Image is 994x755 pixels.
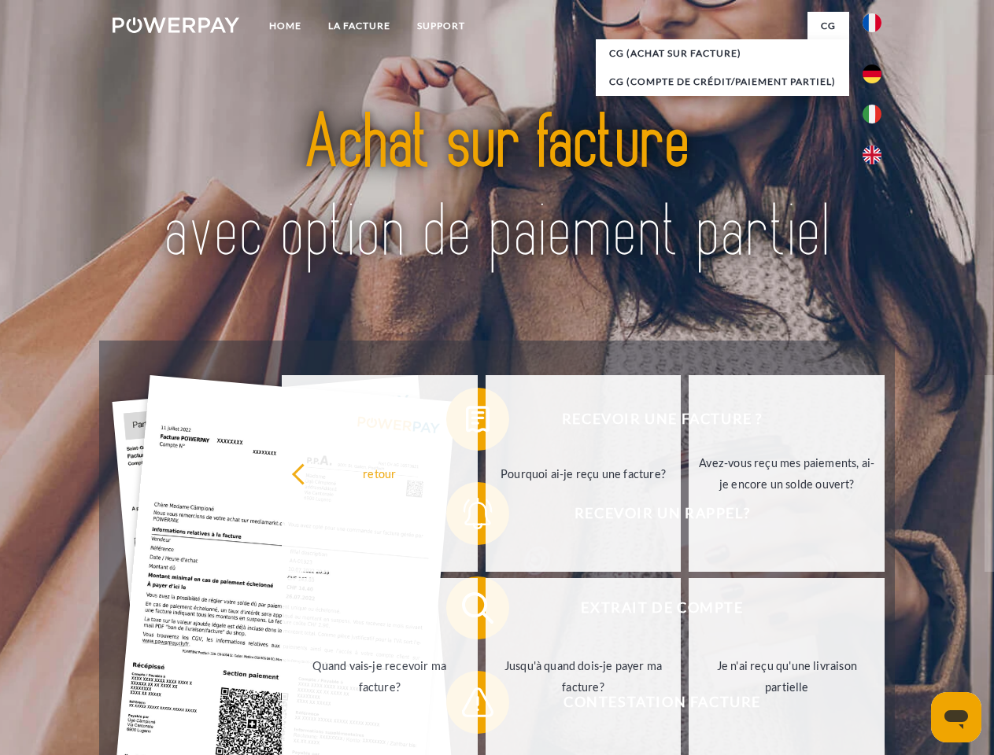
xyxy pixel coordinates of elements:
img: logo-powerpay-white.svg [113,17,239,33]
img: title-powerpay_fr.svg [150,75,844,301]
div: Avez-vous reçu mes paiements, ai-je encore un solde ouvert? [698,452,875,495]
img: de [863,64,881,83]
div: Pourquoi ai-je reçu une facture? [495,462,672,484]
img: fr [863,13,881,32]
a: LA FACTURE [315,12,404,40]
div: Jusqu'à quand dois-je payer ma facture? [495,655,672,698]
a: CG (Compte de crédit/paiement partiel) [596,68,849,96]
img: en [863,145,881,164]
a: Home [256,12,315,40]
div: Quand vais-je recevoir ma facture? [291,655,468,698]
a: Avez-vous reçu mes paiements, ai-je encore un solde ouvert? [689,375,885,572]
a: Support [404,12,479,40]
iframe: Bouton de lancement de la fenêtre de messagerie [931,692,981,742]
div: Je n'ai reçu qu'une livraison partielle [698,655,875,698]
a: CG (achat sur facture) [596,39,849,68]
div: retour [291,462,468,484]
img: it [863,105,881,123]
a: CG [807,12,849,40]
